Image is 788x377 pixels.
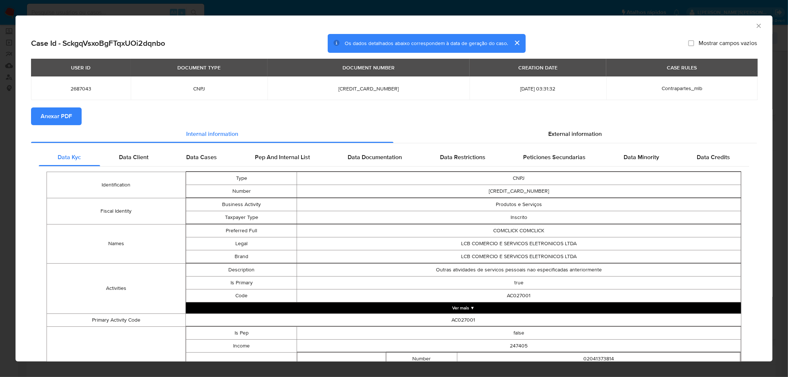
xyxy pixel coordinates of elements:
span: Anexar PDF [41,108,72,124]
td: LCB COMERCIO E SERVICOS ELETRONICOS LTDA [297,237,741,250]
td: CNPJ [297,172,741,185]
button: Expand array [186,302,741,313]
td: Is Primary [186,276,297,289]
span: Data Client [119,153,149,161]
td: Business Activity [186,198,297,211]
div: CASE RULES [663,61,702,74]
td: [CREDIT_CARD_NUMBER] [297,185,741,198]
span: Mostrar campos vazios [699,40,757,47]
span: Data Documentation [348,153,402,161]
button: Fechar a janela [755,22,762,29]
div: DOCUMENT NUMBER [338,61,399,74]
input: Mostrar campos vazios [688,40,694,46]
div: CREATION DATE [514,61,562,74]
td: AC027001 [297,289,741,302]
span: Peticiones Secundarias [523,153,586,161]
td: COMCLICK COMCLICK [297,224,741,237]
span: Data Minority [624,153,659,161]
td: LCB COMERCIO E SERVICOS ELETRONICOS LTDA [297,250,741,263]
div: Detailed internal info [39,148,749,166]
span: Data Credits [697,153,730,161]
h2: Case Id - SckgqVsxoBgFTqxUOi2dqnbo [31,38,165,48]
div: Detailed info [31,125,757,143]
div: USER ID [66,61,95,74]
td: Fiscal Identity [47,198,186,224]
td: 02041373814 [457,352,740,365]
span: Internal information [186,130,238,138]
span: CNPJ [140,85,259,92]
span: Pep And Internal List [255,153,310,161]
span: [DATE] 03:31:32 [478,85,598,92]
span: Data Cases [186,153,217,161]
td: Preferred Full [186,224,297,237]
span: Os dados detalhados abaixo correspondem à data de geração do caso. [345,40,508,47]
td: Brand [186,250,297,263]
td: Number [186,185,297,198]
td: Is Pep [186,326,297,339]
td: Type [186,172,297,185]
div: DOCUMENT TYPE [173,61,225,74]
td: Inscrito [297,211,741,224]
td: Legal [186,237,297,250]
span: Contrapartes_mlb [662,85,702,92]
td: true [297,276,741,289]
td: Names [47,224,186,263]
td: false [297,326,741,339]
td: Income [186,339,297,352]
span: [CREDIT_CARD_NUMBER] [276,85,461,92]
td: Activities [47,263,186,313]
td: Produtos e Serviços [297,198,741,211]
td: Identification [47,172,186,198]
td: Primary Activity Code [47,313,186,326]
span: 2687043 [40,85,122,92]
td: Code [186,289,297,302]
span: Data Restrictions [440,153,485,161]
td: AC027001 [186,313,741,326]
button: Anexar PDF [31,107,82,125]
span: Data Kyc [58,153,81,161]
td: Outras atividades de servicos pessoais nao especificadas anteriormente [297,263,741,276]
td: Description [186,263,297,276]
span: External information [548,130,602,138]
div: closure-recommendation-modal [16,16,772,361]
td: Taxpayer Type [186,211,297,224]
td: Number [386,352,457,365]
td: 247405 [297,339,741,352]
button: cerrar [508,34,526,52]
